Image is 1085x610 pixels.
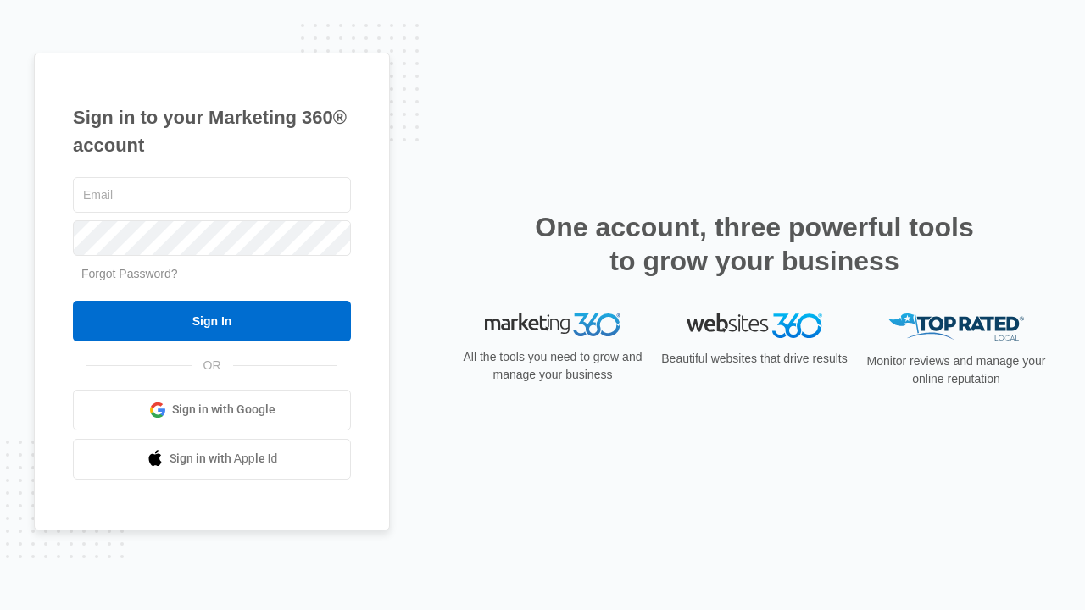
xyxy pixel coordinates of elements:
[192,357,233,374] span: OR
[73,390,351,430] a: Sign in with Google
[73,301,351,341] input: Sign In
[172,401,275,419] span: Sign in with Google
[170,450,278,468] span: Sign in with Apple Id
[888,313,1024,341] img: Top Rated Local
[530,210,979,278] h2: One account, three powerful tools to grow your business
[659,350,849,368] p: Beautiful websites that drive results
[73,177,351,213] input: Email
[861,352,1051,388] p: Monitor reviews and manage your online reputation
[485,313,620,337] img: Marketing 360
[687,313,822,338] img: Websites 360
[458,348,648,384] p: All the tools you need to grow and manage your business
[73,439,351,480] a: Sign in with Apple Id
[73,103,351,159] h1: Sign in to your Marketing 360® account
[81,267,178,280] a: Forgot Password?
